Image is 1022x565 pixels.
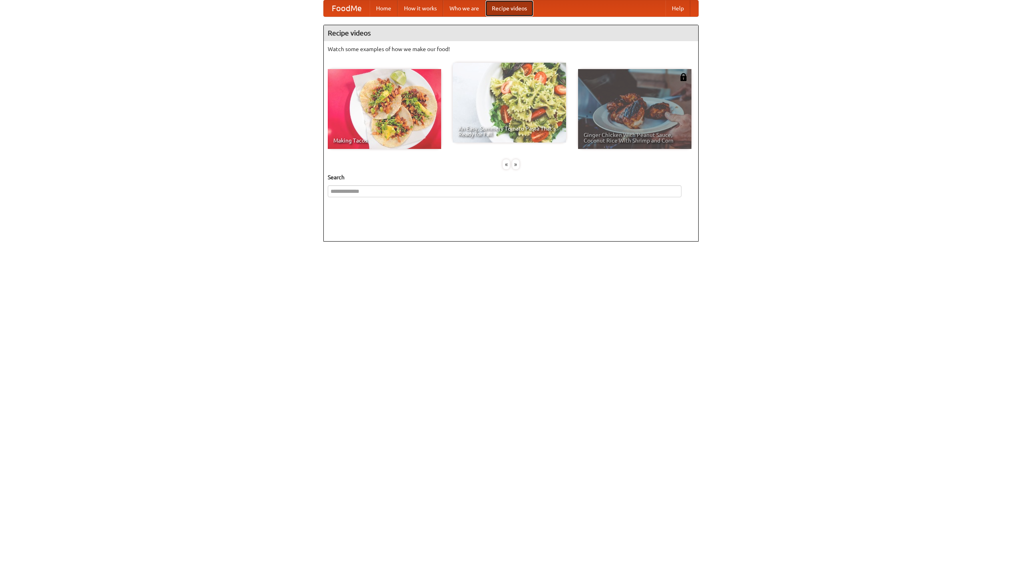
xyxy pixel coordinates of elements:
span: An Easy, Summery Tomato Pasta That's Ready for Fall [458,126,561,137]
div: « [503,159,510,169]
a: An Easy, Summery Tomato Pasta That's Ready for Fall [453,63,566,143]
h5: Search [328,173,694,181]
p: Watch some examples of how we make our food! [328,45,694,53]
img: 483408.png [679,73,687,81]
a: Home [370,0,398,16]
span: Making Tacos [333,138,436,143]
h4: Recipe videos [324,25,698,41]
a: Who we are [443,0,485,16]
div: » [512,159,519,169]
a: How it works [398,0,443,16]
a: Making Tacos [328,69,441,149]
a: FoodMe [324,0,370,16]
a: Recipe videos [485,0,533,16]
a: Help [665,0,690,16]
